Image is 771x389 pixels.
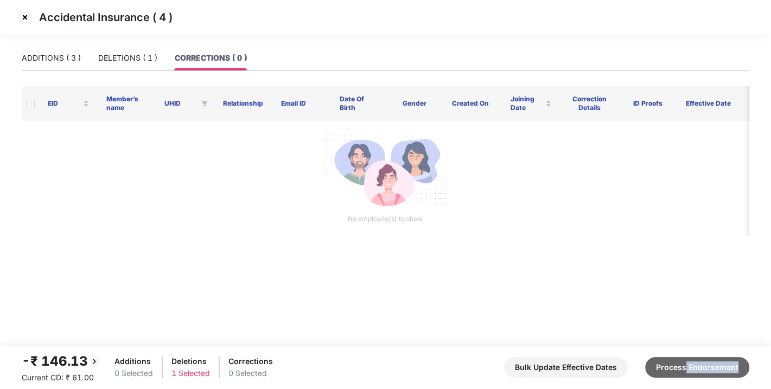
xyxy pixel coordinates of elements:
img: svg+xml;base64,PHN2ZyB4bWxucz0iaHR0cDovL3d3dy53My5vcmcvMjAwMC9zdmciIGlkPSJNdWx0aXBsZV9lbXBsb3llZS... [324,129,446,214]
div: Deletions [171,355,210,367]
th: Date Of Birth [331,86,385,121]
th: Gender [385,86,444,121]
th: ID Proofs [619,86,677,121]
th: Email ID [272,86,331,121]
th: Joining Date [502,86,560,121]
span: Joining Date [511,95,544,112]
th: EID [39,86,98,121]
span: Current CD: ₹ 61.00 [22,373,94,382]
th: Member’s name [98,86,156,121]
span: filter [201,100,208,107]
div: CORRECTIONS ( 0 ) [175,52,247,64]
div: Corrections [228,355,273,367]
img: svg+xml;base64,PHN2ZyBpZD0iQ3Jvc3MtMzJ4MzIiIHhtbG5zPSJodHRwOi8vd3d3LnczLm9yZy8yMDAwL3N2ZyIgd2lkdG... [16,9,34,26]
span: EID [48,99,81,108]
div: 0 Selected [228,367,273,379]
p: Accidental Insurance ( 4 ) [39,11,173,24]
p: No employee(s) to show [30,214,740,224]
div: Additions [114,355,153,367]
th: Relationship [214,86,273,121]
span: Effective Date [685,99,752,108]
th: Created On [443,86,502,121]
th: Effective Date [677,86,769,121]
span: filter [199,97,210,110]
button: Bulk Update Effective Dates [504,357,628,378]
div: -₹ 146.13 [22,351,101,372]
div: 0 Selected [114,367,153,379]
div: ADDITIONS ( 3 ) [22,52,81,64]
span: UHID [164,99,197,108]
img: svg+xml;base64,PHN2ZyBpZD0iQmFjay0yMHgyMCIgeG1sbnM9Imh0dHA6Ly93d3cudzMub3JnLzIwMDAvc3ZnIiB3aWR0aD... [88,355,101,368]
div: DELETIONS ( 1 ) [98,52,157,64]
button: Process Endorsement [645,357,749,378]
th: Correction Details [560,86,619,121]
div: 1 Selected [171,367,210,379]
